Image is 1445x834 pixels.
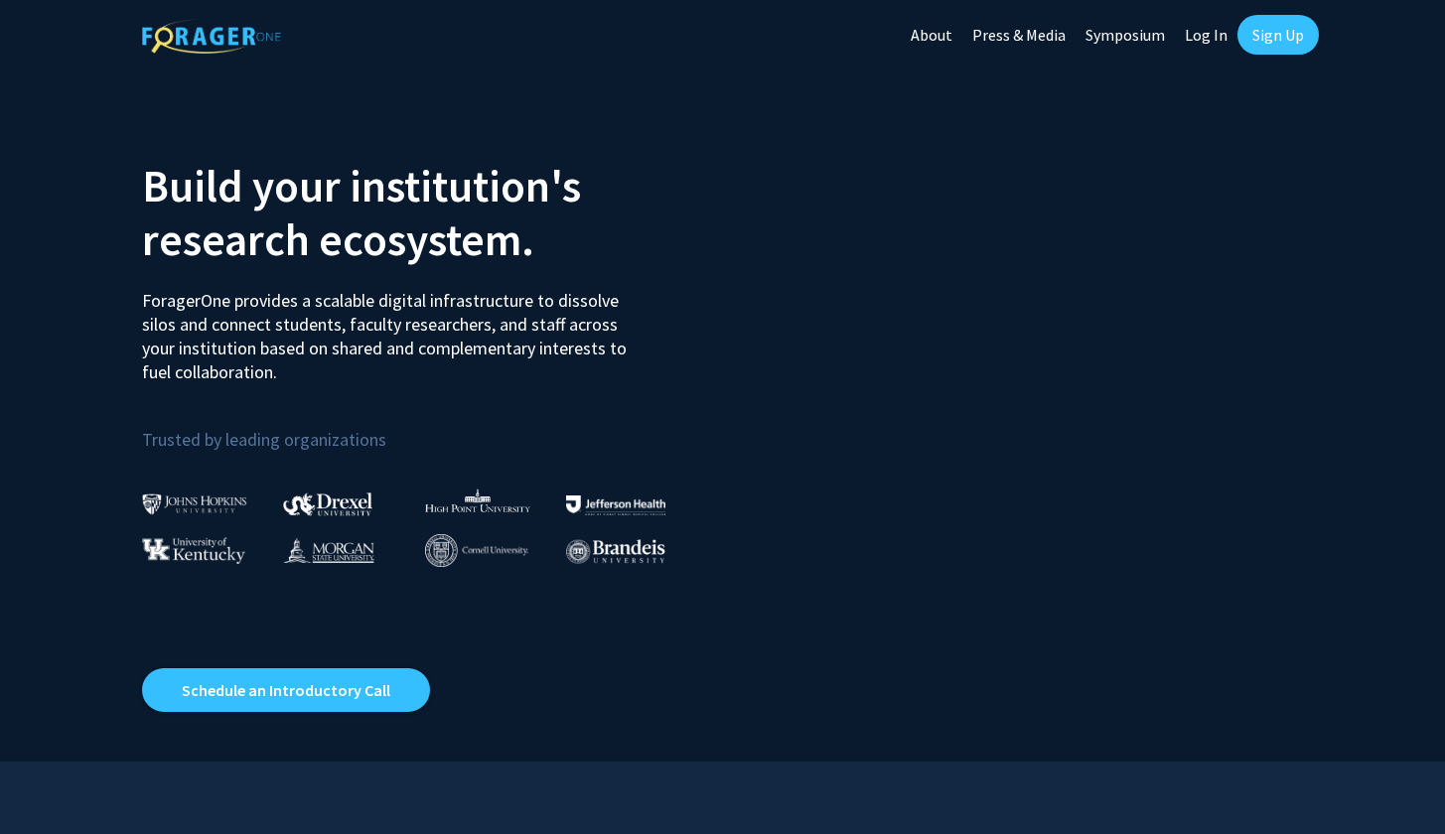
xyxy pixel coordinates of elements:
p: Trusted by leading organizations [142,400,708,455]
p: ForagerOne provides a scalable digital infrastructure to dissolve silos and connect students, fac... [142,274,641,384]
img: Cornell University [425,534,528,567]
h2: Build your institution's research ecosystem. [142,159,708,266]
img: Drexel University [283,492,372,515]
img: Thomas Jefferson University [566,495,665,514]
img: Johns Hopkins University [142,493,247,514]
img: Brandeis University [566,539,665,564]
img: High Point University [425,488,530,512]
img: ForagerOne Logo [142,19,281,54]
a: Opens in a new tab [142,668,430,712]
a: Sign Up [1237,15,1319,55]
img: University of Kentucky [142,537,245,564]
img: Morgan State University [283,537,374,563]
